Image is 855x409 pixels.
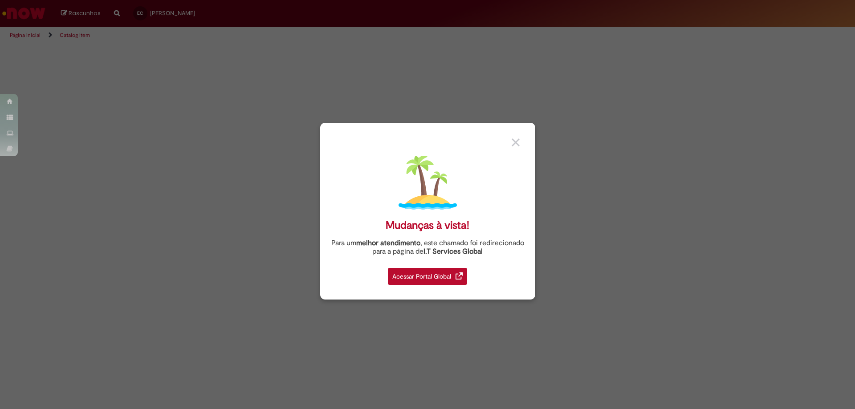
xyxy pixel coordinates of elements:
a: Acessar Portal Global [388,263,467,285]
div: Para um , este chamado foi redirecionado para a página de [327,239,529,256]
img: island.png [399,154,457,212]
a: I.T Services Global [423,242,483,256]
img: redirect_link.png [456,272,463,279]
img: close_button_grey.png [512,138,520,146]
div: Mudanças à vista! [386,219,469,232]
strong: melhor atendimento [356,239,420,247]
div: Acessar Portal Global [388,268,467,285]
